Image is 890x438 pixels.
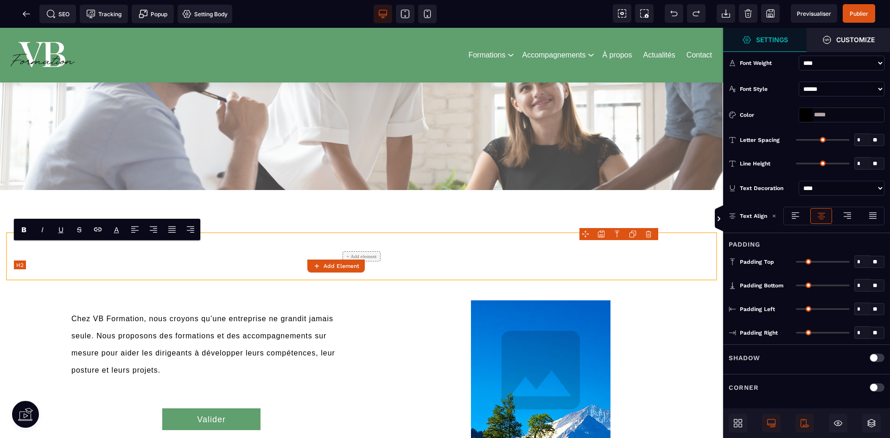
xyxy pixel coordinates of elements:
span: SEO [46,9,70,19]
span: Link [89,219,107,240]
p: Text Align [729,211,767,221]
a: Actualités [643,21,675,33]
div: Font Style [740,84,795,94]
span: Nous proposons des formations [96,304,215,312]
span: Desktop Only [762,414,781,432]
span: Open Style Manager [807,28,890,52]
div: Font Weight [740,58,795,68]
span: Publier [850,10,868,17]
span: Bold [14,219,33,240]
p: A [114,225,119,234]
strong: Customize [836,36,875,43]
label: Font color [114,225,119,234]
span: Chez VB Formation, [71,287,146,295]
u: U [58,225,64,234]
span: View components [613,4,631,23]
img: loading [772,214,776,218]
a: Contact [687,21,712,33]
strong: Add Element [324,263,359,269]
span: Settings [723,28,807,52]
span: et des accompagnements [217,304,312,312]
span: à développer leurs compétences, [195,321,318,329]
span: Align Justify [163,219,181,240]
span: Open Blocks [729,414,747,432]
span: Setting Body [182,9,228,19]
span: Italic [33,219,51,240]
strong: Settings [756,36,788,43]
span: Mobile Only [795,414,814,432]
button: Valider [162,381,260,402]
span: Padding Left [740,305,775,313]
p: Corner [729,382,759,393]
span: Previsualiser [797,10,831,17]
div: Text Decoration [740,184,795,193]
a: Accompagnements [522,21,585,33]
b: B [21,225,26,234]
div: Color [740,110,795,120]
p: Shadow [729,352,760,363]
span: nous croyons qu’une entreprise [149,287,267,295]
a: À propos [602,21,632,33]
span: Underline [51,219,70,240]
img: 86a4aa658127570b91344bfc39bbf4eb_Blanc_sur_fond_vert.png [8,4,77,51]
span: Align Center [144,219,163,240]
img: svg+xml;base64,PHN2ZyB4bWxucz0iaHR0cDovL3d3dy53My5vcmcvMjAwMC9zdmciIHdpZHRoPSIxMDAiIHZpZXdCb3g9Ij... [471,273,610,412]
s: S [77,225,82,234]
span: Padding Right [740,329,778,336]
span: Padding Bottom [740,282,783,289]
span: Line Height [740,160,770,167]
span: Letter Spacing [740,136,780,144]
span: Align Right [181,219,200,240]
div: Padding [723,233,890,250]
span: Align Left [126,219,144,240]
span: Screenshot [635,4,654,23]
i: I [41,225,44,234]
a: Formations [468,21,505,33]
span: Padding Top [740,258,774,266]
span: Preview [791,4,837,23]
span: Hide/Show Block [829,414,847,432]
span: Strike-through [70,219,89,240]
span: Popup [139,9,167,19]
span: Open Layers [862,414,881,432]
span: Tracking [86,9,121,19]
button: Add Element [307,260,365,273]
